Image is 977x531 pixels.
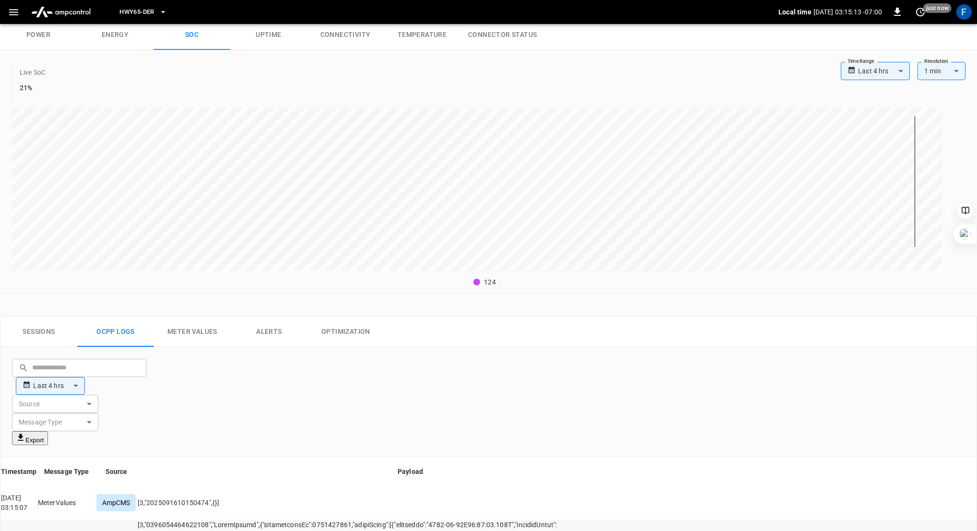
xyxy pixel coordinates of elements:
button: Temperature [384,20,460,50]
th: Timestamp [0,457,37,486]
button: Sessions [0,317,77,347]
p: Live SoC [20,68,46,77]
td: [3,"2025091610150474",{}] [137,486,684,519]
button: Meter Values [154,317,231,347]
button: set refresh interval [913,4,928,20]
button: HWY65-DER [116,3,170,22]
span: just now [923,3,952,13]
p: [DATE] 03:15:13 -07:00 [813,7,882,17]
span: HWY65-DER [119,7,154,18]
td: MeterValues [37,486,96,519]
th: Payload [137,457,684,486]
button: Export [12,431,48,445]
img: ampcontrol.io logo [27,3,94,21]
p: Local time [778,7,812,17]
div: Last 4 hrs [858,62,910,80]
label: Time Range [848,58,874,65]
div: 1 min [918,62,965,80]
button: Connector Status [460,20,544,50]
div: AmpCMS [96,494,136,511]
button: Connectivity [307,20,384,50]
button: Optimization [307,317,384,347]
p: [DATE] 03:15:07 [1,493,37,512]
th: Message Type [37,457,96,486]
button: SOC [153,20,230,50]
button: Energy [77,20,153,50]
h6: 21% [20,83,46,94]
div: 124 [484,277,495,287]
button: Alerts [231,317,307,347]
label: Resolution [924,58,948,65]
div: Last 4 hrs [33,377,85,395]
button: Uptime [230,20,307,50]
div: profile-icon [956,4,972,20]
th: Source [96,457,137,486]
button: Ocpp logs [77,317,154,347]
